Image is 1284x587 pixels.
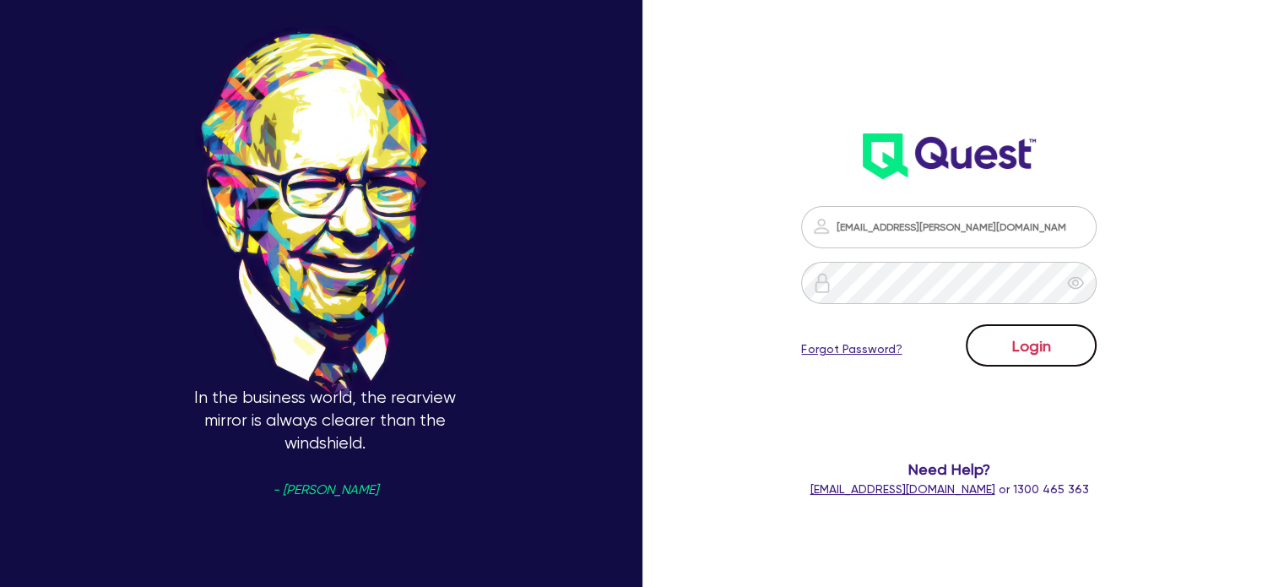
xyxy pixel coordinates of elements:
[966,324,1097,367] button: Login
[801,206,1097,248] input: Email address
[812,273,832,293] img: icon-password
[783,458,1115,481] span: Need Help?
[863,133,1036,179] img: wH2k97JdezQIQAAAABJRU5ErkJggg==
[801,340,902,358] a: Forgot Password?
[1067,274,1084,291] span: eye
[810,482,994,496] a: [EMAIL_ADDRESS][DOMAIN_NAME]
[811,216,832,236] img: icon-password
[810,482,1088,496] span: or 1300 465 363
[273,484,378,497] span: - [PERSON_NAME]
